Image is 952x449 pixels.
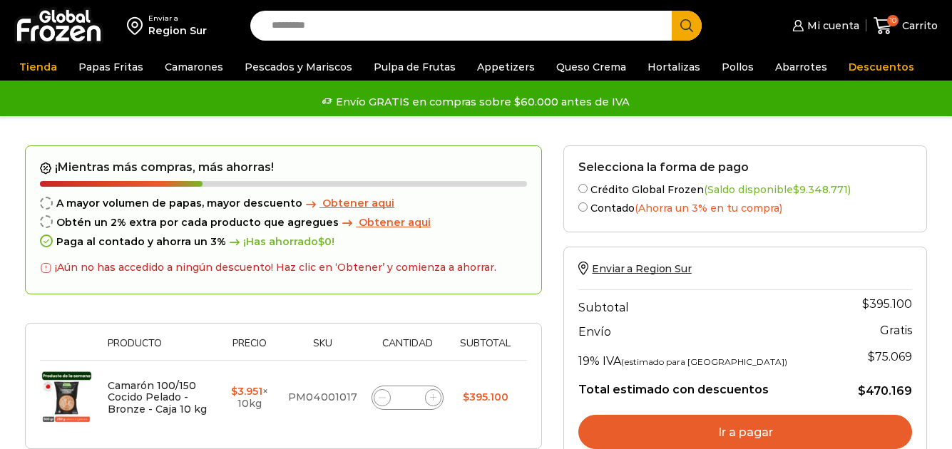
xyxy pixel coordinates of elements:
label: Crédito Global Frozen [578,181,912,196]
bdi: 395.100 [862,297,912,311]
input: Product quantity [398,388,418,408]
bdi: 0 [318,235,332,248]
div: Paga al contado y ahorra un 3% [40,236,527,248]
th: Envío [578,318,836,343]
input: Contado(Ahorra un 3% en tu compra) [578,202,588,212]
a: Ir a pagar [578,415,912,449]
span: Obtener aqui [359,216,431,229]
bdi: 470.169 [858,384,912,398]
a: Mi cuenta [789,11,859,40]
th: 19% IVA [578,343,836,371]
span: Obtener aqui [322,197,394,210]
div: ¡Aún no has accedido a ningún descuento! Haz clic en ‘Obtener’ y comienza a ahorrar. [40,255,497,280]
h2: ¡Mientras más compras, más ahorras! [40,160,527,175]
bdi: 3.951 [231,385,262,398]
th: Precio [217,338,281,360]
a: Pulpa de Frutas [367,53,463,81]
div: Enviar a [148,14,207,24]
a: Hortalizas [640,53,707,81]
span: $ [862,297,869,311]
span: Enviar a Region Sur [592,262,691,275]
span: Mi cuenta [804,19,859,33]
a: Obtener aqui [302,197,394,210]
a: Papas Fritas [71,53,150,81]
span: (Saldo disponible ) [704,183,851,196]
span: $ [858,384,866,398]
th: Subtotal [451,338,520,360]
span: $ [793,183,799,196]
th: Producto [101,338,217,360]
h2: Selecciona la forma de pago [578,160,912,174]
span: (Ahorra un 3% en tu compra) [635,202,782,215]
th: Total estimado con descuentos [578,371,836,398]
th: Subtotal [578,289,836,318]
label: Contado [578,200,912,215]
a: Tienda [12,53,64,81]
span: Carrito [899,19,938,33]
a: Camarones [158,53,230,81]
span: 75.069 [868,350,912,363]
div: Obtén un 2% extra por cada producto que agregues [40,217,527,229]
a: Pescados y Mariscos [237,53,359,81]
a: 10 Carrito [874,9,938,43]
a: Enviar a Region Sur [578,262,691,275]
span: $ [318,235,324,248]
span: $ [231,385,237,398]
span: $ [868,350,875,363]
span: 10 [887,15,899,26]
th: Sku [281,338,364,360]
a: Abarrotes [768,53,834,81]
div: A mayor volumen de papas, mayor descuento [40,197,527,210]
div: Region Sur [148,24,207,38]
td: × 10kg [217,361,281,435]
strong: Gratis [880,324,912,337]
button: Search button [672,11,702,41]
small: (estimado para [GEOGRAPHIC_DATA]) [621,356,787,367]
td: PM04001017 [281,361,364,435]
a: Descuentos [841,53,921,81]
a: Pollos [715,53,761,81]
th: Cantidad [364,338,451,360]
a: Queso Crema [549,53,633,81]
a: Camarón 100/150 Cocido Pelado - Bronze - Caja 10 kg [108,379,207,416]
a: Obtener aqui [339,217,431,229]
a: Appetizers [470,53,542,81]
input: Crédito Global Frozen(Saldo disponible$9.348.771) [578,184,588,193]
img: address-field-icon.svg [127,14,148,38]
bdi: 9.348.771 [793,183,848,196]
bdi: 395.100 [463,391,508,403]
span: $ [463,391,469,403]
span: ¡Has ahorrado ! [226,236,334,248]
